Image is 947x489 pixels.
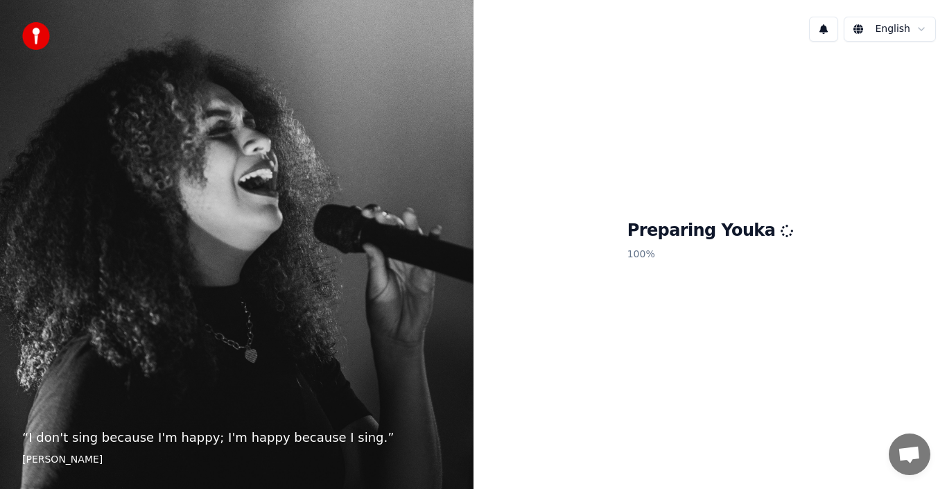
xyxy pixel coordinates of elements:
footer: [PERSON_NAME] [22,453,451,467]
div: Open chat [889,434,930,475]
p: 100 % [627,242,794,267]
p: “ I don't sing because I'm happy; I'm happy because I sing. ” [22,428,451,447]
img: youka [22,22,50,50]
h1: Preparing Youka [627,220,794,242]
